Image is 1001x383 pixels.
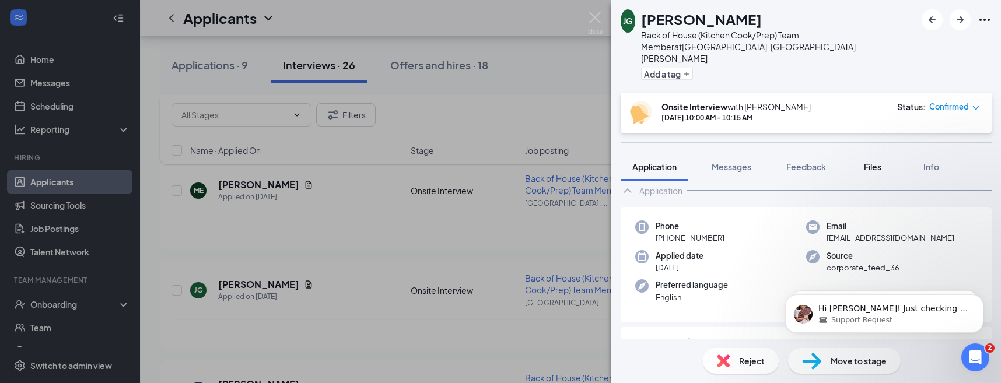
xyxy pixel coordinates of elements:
[950,9,971,30] button: ArrowRight
[961,343,989,371] iframe: Intercom live chat
[827,220,954,232] span: Email
[661,101,727,112] b: Onsite Interview
[630,336,787,347] span: Are you younger than [DEMOGRAPHIC_DATA]?
[827,262,900,273] span: corporate_feed_36
[786,161,826,172] span: Feedback
[972,104,980,112] span: down
[656,279,728,291] span: Preferred language
[739,354,765,367] span: Reject
[897,101,926,113] div: Status :
[656,220,724,232] span: Phone
[827,232,954,244] span: [EMAIL_ADDRESS][DOMAIN_NAME]
[623,15,632,27] div: JG
[768,270,1001,352] iframe: Intercom notifications message
[683,71,690,78] svg: Plus
[985,343,995,353] span: 2
[639,185,682,196] div: Application
[641,29,916,64] div: Back of House (Kitchen Cook/Prep) Team Member at [GEOGRAPHIC_DATA]. [GEOGRAPHIC_DATA][PERSON_NAME]
[621,184,635,198] svg: ChevronUp
[661,113,811,122] div: [DATE] 10:00 AM - 10:15 AM
[922,9,943,30] button: ArrowLeftNew
[641,68,693,80] button: PlusAdd a tag
[925,13,939,27] svg: ArrowLeftNew
[641,9,762,29] h1: [PERSON_NAME]
[656,250,703,262] span: Applied date
[827,250,900,262] span: Source
[953,13,967,27] svg: ArrowRight
[831,354,887,367] span: Move to stage
[923,161,939,172] span: Info
[978,13,992,27] svg: Ellipses
[656,262,703,273] span: [DATE]
[712,161,751,172] span: Messages
[656,291,728,303] span: English
[656,232,724,244] span: [PHONE_NUMBER]
[864,161,881,172] span: Files
[632,161,677,172] span: Application
[929,101,969,113] span: Confirmed
[661,101,811,113] div: with [PERSON_NAME]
